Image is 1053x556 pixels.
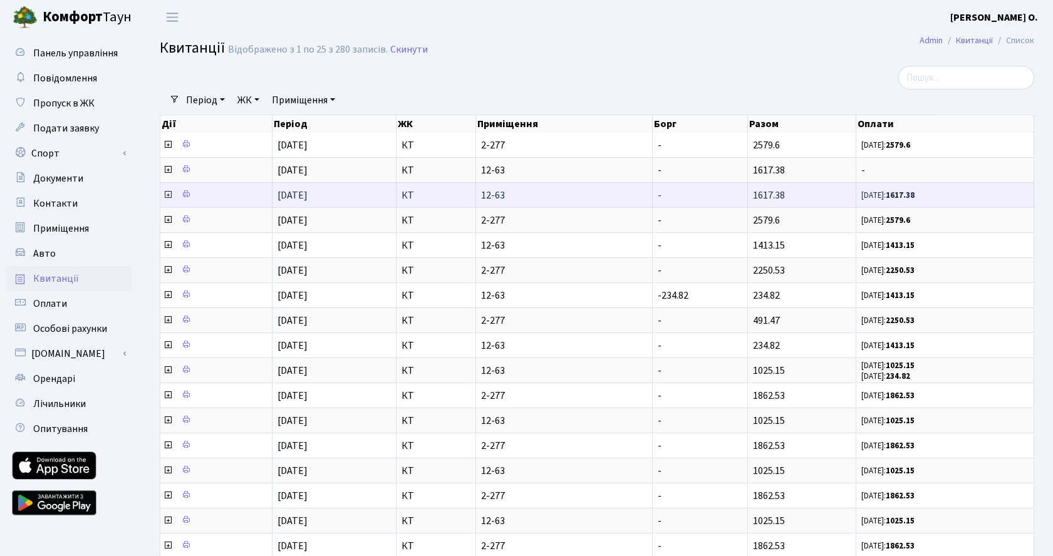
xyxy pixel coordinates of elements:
span: КТ [402,240,470,250]
span: [DATE] [278,539,308,553]
span: - [658,214,661,227]
small: [DATE]: [861,515,915,527]
span: КТ [402,466,470,476]
span: [DATE] [278,214,308,227]
b: Комфорт [43,7,103,27]
div: Відображено з 1 по 25 з 280 записів. [228,44,388,56]
a: Лічильники [6,391,132,416]
a: Приміщення [267,90,340,111]
span: КТ [402,391,470,401]
span: -234.82 [658,289,688,302]
span: КТ [402,190,470,200]
span: - [658,364,661,378]
th: Приміщення [476,115,653,133]
span: [DATE] [278,264,308,277]
span: 1025.15 [753,364,785,378]
span: - [658,188,661,202]
span: Опитування [33,422,88,436]
b: 1025.15 [886,465,915,476]
span: - [658,389,661,403]
span: - [658,489,661,503]
small: [DATE]: [861,290,915,301]
span: 1617.38 [753,163,785,177]
span: КТ [402,165,470,175]
small: [DATE]: [861,265,915,276]
span: 1025.15 [753,414,785,428]
span: [DATE] [278,414,308,428]
span: 2-277 [481,541,647,551]
span: - [658,138,661,152]
li: Список [993,34,1034,48]
small: [DATE]: [861,190,915,201]
span: Особові рахунки [33,322,107,336]
span: КТ [402,516,470,526]
span: - [658,314,661,327]
span: [DATE] [278,364,308,378]
span: 1025.15 [753,514,785,528]
span: - [658,239,661,252]
span: [DATE] [278,489,308,503]
small: [DATE]: [861,440,915,451]
span: - [658,539,661,553]
b: 2579.6 [886,215,910,226]
span: КТ [402,416,470,426]
span: Документи [33,172,83,185]
a: Квитанції [6,266,132,291]
a: Пропуск в ЖК [6,91,132,116]
span: 12-63 [481,240,647,250]
span: Таун [43,7,132,28]
span: [DATE] [278,439,308,453]
span: - [658,414,661,428]
span: Пропуск в ЖК [33,96,95,110]
span: 12-63 [481,190,647,200]
span: 12-63 [481,341,647,351]
span: КТ [402,291,470,301]
span: [DATE] [278,163,308,177]
span: 2579.6 [753,138,780,152]
span: [DATE] [278,514,308,528]
span: КТ [402,265,470,275]
b: 1862.53 [886,540,915,552]
span: Панель управління [33,46,118,60]
span: [DATE] [278,389,308,403]
span: КТ [402,215,470,225]
span: - [861,165,1029,175]
th: Разом [748,115,857,133]
span: 12-63 [481,516,647,526]
span: 2579.6 [753,214,780,227]
small: [DATE]: [861,215,910,226]
span: - [658,264,661,277]
a: [PERSON_NAME] О. [950,10,1038,25]
a: [DOMAIN_NAME] [6,341,132,366]
b: 1617.38 [886,190,915,201]
span: Авто [33,247,56,260]
span: 2-277 [481,491,647,501]
th: Оплати [856,115,1034,133]
a: Скинути [390,44,428,56]
span: Оплати [33,297,67,311]
span: 2-277 [481,140,647,150]
span: [DATE] [278,239,308,252]
a: Особові рахунки [6,316,132,341]
span: 1862.53 [753,389,785,403]
span: Подати заявку [33,121,99,135]
a: Контакти [6,191,132,216]
button: Переключити навігацію [157,7,188,28]
b: 2250.53 [886,315,915,326]
b: 1862.53 [886,390,915,401]
b: 1025.15 [886,515,915,527]
span: КТ [402,491,470,501]
a: Спорт [6,141,132,166]
span: - [658,464,661,478]
th: Період [272,115,397,133]
span: Лічильники [33,397,86,411]
span: [DATE] [278,138,308,152]
span: 1025.15 [753,464,785,478]
a: Панель управління [6,41,132,66]
span: 1862.53 [753,439,785,453]
span: 12-63 [481,291,647,301]
small: [DATE]: [861,390,915,401]
a: Орендарі [6,366,132,391]
span: 12-63 [481,366,647,376]
span: - [658,163,661,177]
